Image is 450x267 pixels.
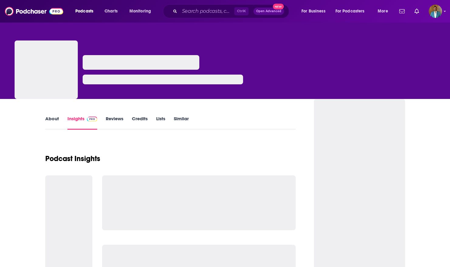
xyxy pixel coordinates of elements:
a: Show notifications dropdown [397,6,407,16]
img: User Profile [429,5,442,18]
span: Charts [105,7,118,16]
button: open menu [125,6,159,16]
div: Search podcasts, credits, & more... [169,4,295,18]
span: Ctrl K [234,7,249,15]
button: open menu [373,6,396,16]
button: open menu [331,6,373,16]
span: More [378,7,388,16]
span: New [273,4,284,9]
img: Podchaser - Follow, Share and Rate Podcasts [5,5,63,17]
button: open menu [71,6,101,16]
span: For Podcasters [335,7,365,16]
button: open menu [297,6,333,16]
a: Show notifications dropdown [412,6,421,16]
a: InsightsPodchaser Pro [67,116,98,130]
span: Podcasts [75,7,93,16]
a: Charts [101,6,121,16]
span: Monitoring [129,7,151,16]
span: For Business [301,7,325,16]
h1: Podcast Insights [45,154,100,163]
button: Open AdvancedNew [253,8,284,15]
a: Reviews [106,116,123,130]
span: Open Advanced [256,10,281,13]
span: Logged in as smortier42491 [429,5,442,18]
a: Lists [156,116,165,130]
a: Similar [174,116,189,130]
a: About [45,116,59,130]
a: Credits [132,116,148,130]
input: Search podcasts, credits, & more... [180,6,234,16]
button: Show profile menu [429,5,442,18]
img: Podchaser Pro [87,117,98,121]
